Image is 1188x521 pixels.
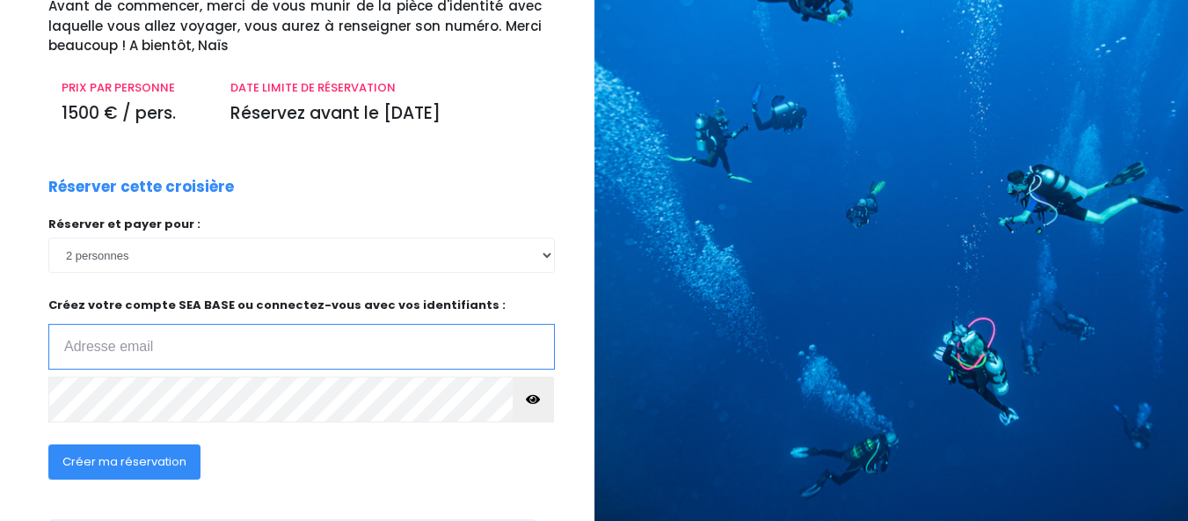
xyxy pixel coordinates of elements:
p: Créez votre compte SEA BASE ou connectez-vous avec vos identifiants : [48,297,555,370]
p: PRIX PAR PERSONNE [62,79,204,97]
p: 1500 € / pers. [62,101,204,127]
p: Réserver et payer pour : [48,216,555,233]
span: Créer ma réservation [62,453,186,470]
input: Adresse email [48,324,555,370]
button: Créer ma réservation [48,444,200,480]
p: Réserver cette croisière [48,176,234,199]
p: Réservez avant le [DATE] [230,101,542,127]
p: DATE LIMITE DE RÉSERVATION [230,79,542,97]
